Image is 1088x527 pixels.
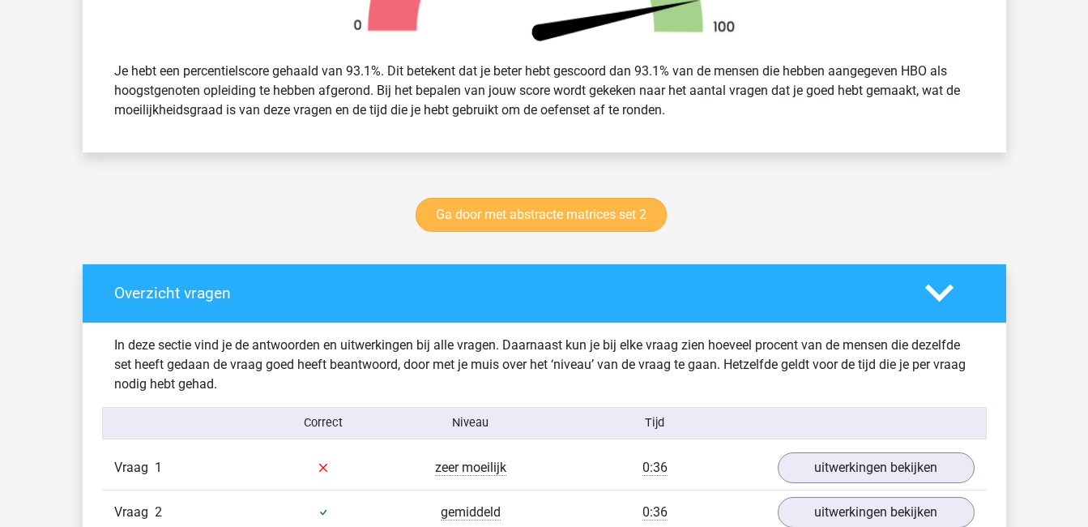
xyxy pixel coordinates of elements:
[435,460,506,476] span: zeer moeilijk
[102,55,987,126] div: Je hebt een percentielscore gehaald van 93.1%. Dit betekent dat je beter hebt gescoord dan 93.1% ...
[114,503,155,522] span: Vraag
[155,504,162,520] span: 2
[642,504,668,521] span: 0:36
[250,414,397,432] div: Correct
[397,414,544,432] div: Niveau
[114,458,155,478] span: Vraag
[642,460,668,476] span: 0:36
[778,452,975,483] a: uitwerkingen bekijken
[544,414,765,432] div: Tijd
[102,336,987,394] div: In deze sectie vind je de antwoorden en uitwerkingen bij alle vragen. Daarnaast kun je bij elke v...
[416,198,667,232] a: Ga door met abstracte matrices set 2
[155,460,162,475] span: 1
[114,284,901,302] h4: Overzicht vragen
[441,504,501,521] span: gemiddeld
